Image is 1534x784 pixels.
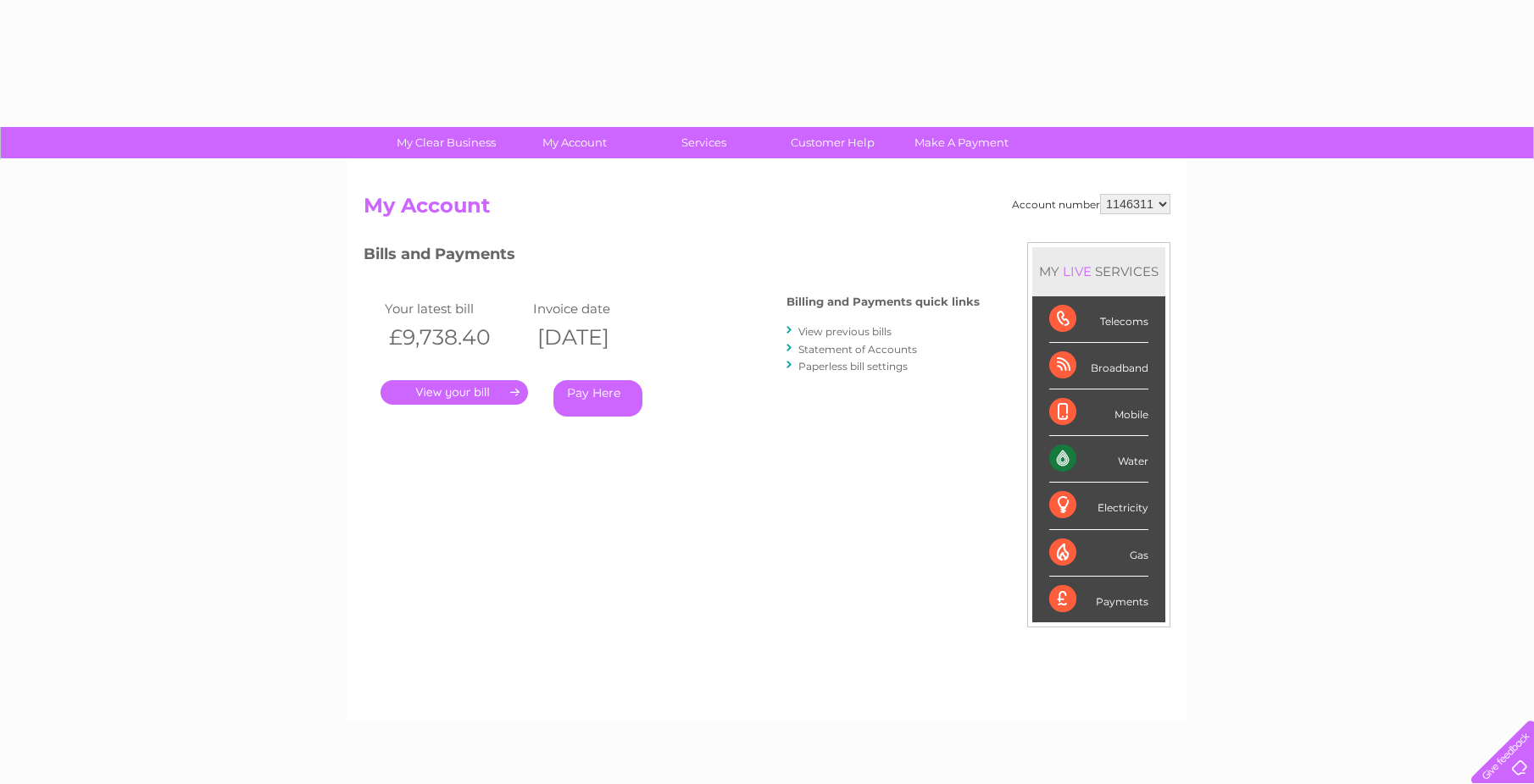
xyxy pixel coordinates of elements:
div: MY SERVICES [1032,247,1165,295]
td: Your latest bill [381,297,529,320]
h2: My Account [364,194,1170,226]
div: Payments [1049,577,1148,622]
div: Gas [1049,530,1148,577]
a: Services [634,127,774,158]
div: Broadband [1049,343,1148,389]
a: . [381,380,528,405]
a: Statement of Accounts [798,343,917,356]
div: LIVE [1059,263,1095,279]
a: View previous bills [798,325,892,338]
th: [DATE] [529,320,677,355]
a: Pay Here [553,380,642,417]
div: Account number [1012,194,1170,214]
a: Paperless bill settings [798,360,908,373]
div: Telecoms [1049,296,1148,343]
a: Customer Help [763,127,903,158]
td: Invoice date [529,297,677,320]
th: £9,738.40 [381,320,529,355]
a: Make A Payment [892,127,1031,158]
div: Electricity [1049,483,1148,529]
div: Mobile [1049,389,1148,436]
div: Water [1049,436,1148,483]
h3: Bills and Payments [364,242,980,272]
a: My Clear Business [376,127,516,158]
h4: Billing and Payments quick links [786,295,980,308]
a: My Account [505,127,645,158]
